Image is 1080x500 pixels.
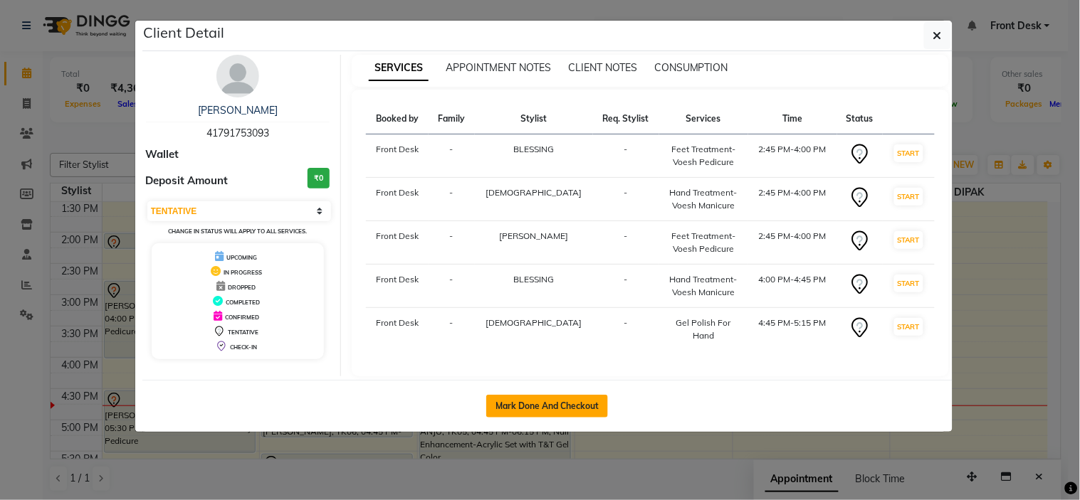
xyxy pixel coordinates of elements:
span: BLESSING [513,144,554,154]
button: START [894,318,923,336]
td: 2:45 PM-4:00 PM [748,134,837,178]
img: avatar [216,55,259,97]
button: START [894,231,923,249]
td: - [593,265,659,308]
span: CLIENT NOTES [568,61,637,74]
span: [PERSON_NAME] [499,230,568,241]
div: Hand Treatment-Voesh Manicure [668,273,740,299]
td: 2:45 PM-4:00 PM [748,178,837,221]
th: Stylist [475,104,593,134]
td: - [429,178,475,221]
span: TENTATIVE [228,329,258,336]
td: Front Desk [366,265,429,308]
th: Family [429,104,475,134]
td: - [429,308,475,351]
span: APPOINTMENT NOTES [446,61,551,74]
span: CONSUMPTION [654,61,728,74]
td: Front Desk [366,134,429,178]
td: - [593,308,659,351]
button: Mark Done And Checkout [486,395,608,417]
h3: ₹0 [308,168,330,188]
span: CHECK-IN [230,344,257,351]
small: Change in status will apply to all services. [168,228,307,235]
span: [DEMOGRAPHIC_DATA] [486,317,582,328]
span: COMPLETED [226,299,260,306]
div: Feet Treatment-Voesh Pedicure [668,230,740,255]
td: - [429,265,475,308]
span: [DEMOGRAPHIC_DATA] [486,187,582,198]
td: - [429,134,475,178]
span: SERVICES [369,55,429,81]
span: IN PROGRESS [224,269,262,276]
span: Wallet [146,147,179,163]
th: Booked by [366,104,429,134]
span: UPCOMING [226,254,257,261]
span: BLESSING [513,274,554,284]
th: Time [748,104,837,134]
div: Gel Polish For Hand [668,317,740,342]
td: Front Desk [366,308,429,351]
td: - [593,134,659,178]
th: Req. Stylist [593,104,659,134]
span: CONFIRMED [225,314,259,321]
span: 41791753093 [206,127,269,139]
td: Front Desk [366,178,429,221]
button: START [894,275,923,292]
td: Front Desk [366,221,429,265]
div: Feet Treatment-Voesh Pedicure [668,143,740,169]
th: Services [659,104,748,134]
th: Status [837,104,884,134]
span: Deposit Amount [146,173,229,189]
a: [PERSON_NAME] [198,104,278,117]
span: DROPPED [228,284,256,291]
td: 2:45 PM-4:00 PM [748,221,837,265]
td: 4:00 PM-4:45 PM [748,265,837,308]
h5: Client Detail [144,22,225,43]
td: - [429,221,475,265]
button: START [894,188,923,206]
button: START [894,144,923,162]
td: 4:45 PM-5:15 PM [748,308,837,351]
td: - [593,221,659,265]
td: - [593,178,659,221]
div: Hand Treatment-Voesh Manicure [668,186,740,212]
